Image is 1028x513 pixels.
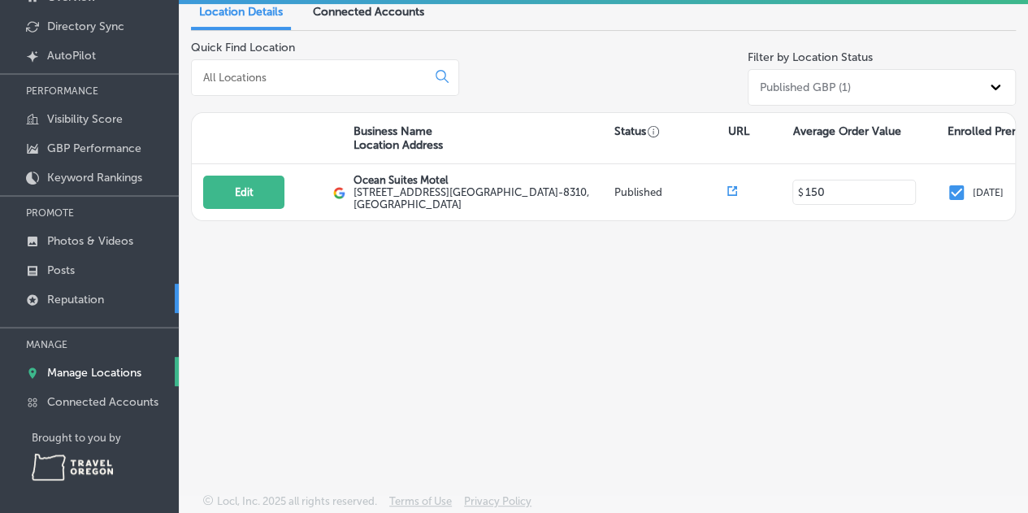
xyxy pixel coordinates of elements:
[202,70,423,85] input: All Locations
[47,20,124,33] p: Directory Sync
[47,263,75,277] p: Posts
[354,124,443,152] p: Business Name Location Address
[748,50,873,64] label: Filter by Location Status
[47,395,158,409] p: Connected Accounts
[199,5,283,19] span: Location Details
[614,186,727,198] p: Published
[191,41,295,54] label: Quick Find Location
[313,5,424,19] span: Connected Accounts
[32,432,179,444] p: Brought to you by
[354,186,609,211] label: [STREET_ADDRESS] [GEOGRAPHIC_DATA]-8310, [GEOGRAPHIC_DATA]
[760,80,851,94] div: Published GBP (1)
[614,124,727,138] p: Status
[47,141,141,155] p: GBP Performance
[203,176,284,209] button: Edit
[727,124,748,138] p: URL
[217,495,377,507] p: Locl, Inc. 2025 all rights reserved.
[797,187,803,198] p: $
[973,187,1004,198] p: [DATE]
[333,187,345,199] img: logo
[792,124,900,138] p: Average Order Value
[47,49,96,63] p: AutoPilot
[47,293,104,306] p: Reputation
[354,174,609,186] p: Ocean Suites Motel
[47,234,133,248] p: Photos & Videos
[47,366,141,380] p: Manage Locations
[47,112,123,126] p: Visibility Score
[47,171,142,185] p: Keyword Rankings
